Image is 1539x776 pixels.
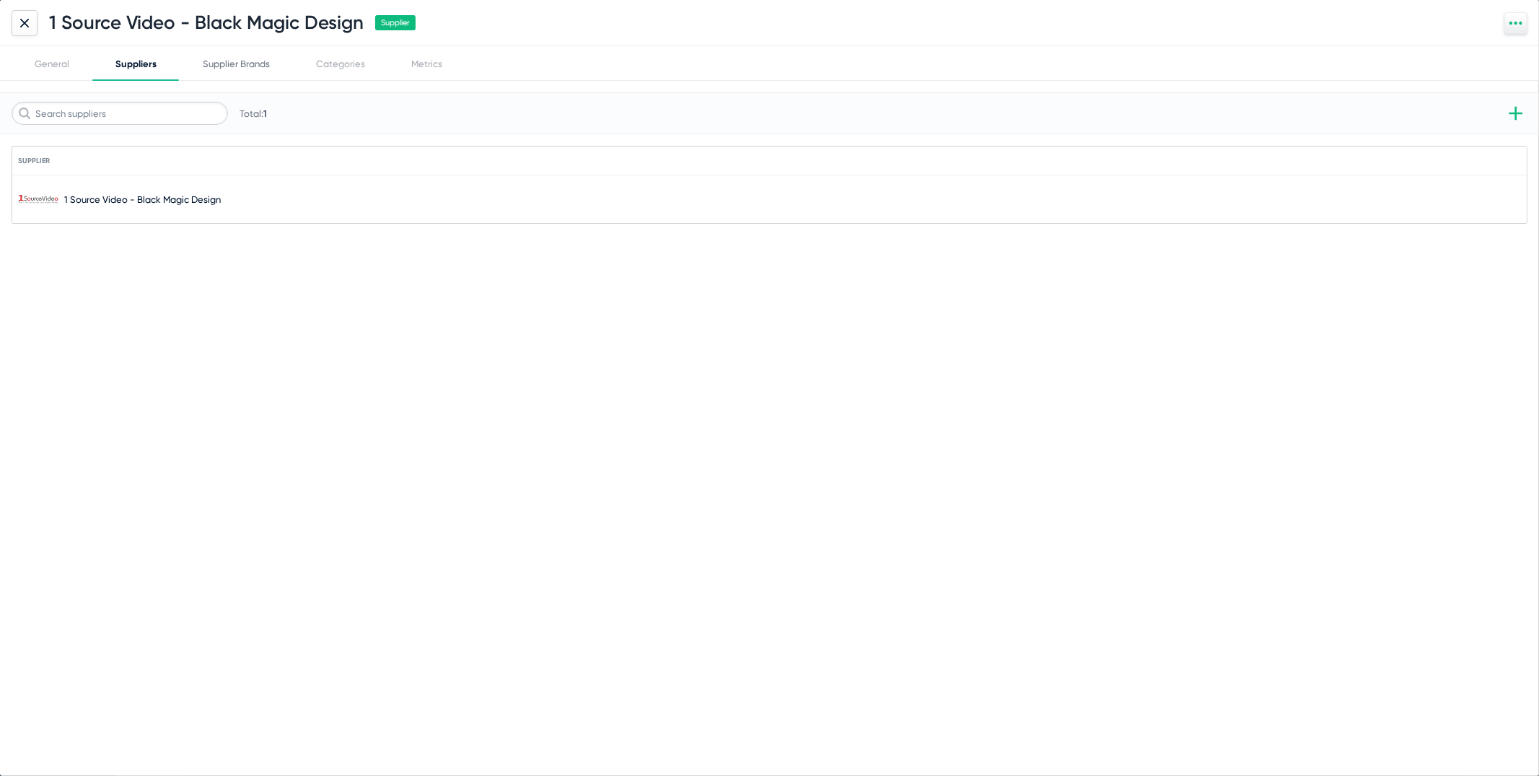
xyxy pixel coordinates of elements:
[18,147,1521,175] mat-header-cell: Supplier
[64,194,221,205] div: 1 Source Video - Black Magic Design
[316,58,365,69] div: Categories
[18,191,58,207] img: 1%20Source%20Video%20-%20Black%20Magic%20Design_638025846476142683.png
[263,108,267,119] span: 1
[49,12,364,34] h1: 1 Source Video - Black Magic Design
[35,58,69,69] div: General
[240,108,267,119] span: Total:
[12,102,228,125] input: Search suppliers
[375,15,416,30] span: Supplier
[203,58,270,69] div: Supplier Brands
[115,58,157,69] div: Suppliers
[411,58,442,69] div: Metrics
